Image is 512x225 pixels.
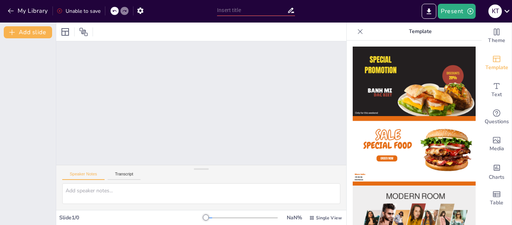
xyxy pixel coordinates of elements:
[57,8,100,15] div: Unable to save
[316,215,342,221] span: Single View
[482,50,512,77] div: Add ready made slides
[485,118,509,126] span: Questions
[488,4,502,19] button: К Т
[4,26,52,38] button: Add slide
[482,77,512,104] div: Add text boxes
[285,214,303,221] div: NaN %
[79,27,88,36] span: Position
[482,104,512,131] div: Get real-time input from your audience
[488,5,502,18] div: К Т
[490,199,503,207] span: Table
[353,47,476,116] img: thumb-1.png
[489,173,505,181] span: Charts
[491,91,502,99] span: Text
[482,185,512,212] div: Add a table
[353,116,476,186] img: thumb-2.png
[62,172,105,180] button: Speaker Notes
[217,5,287,16] input: Insert title
[366,23,474,41] p: Template
[482,23,512,50] div: Change the overall theme
[488,36,505,45] span: Theme
[438,4,475,19] button: Present
[59,214,206,221] div: Slide 1 / 0
[490,145,504,153] span: Media
[108,172,141,180] button: Transcript
[482,158,512,185] div: Add charts and graphs
[59,26,71,38] div: Layout
[482,131,512,158] div: Add images, graphics, shapes or video
[422,4,436,19] button: Export to PowerPoint
[485,63,508,72] span: Template
[6,5,51,17] button: My Library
